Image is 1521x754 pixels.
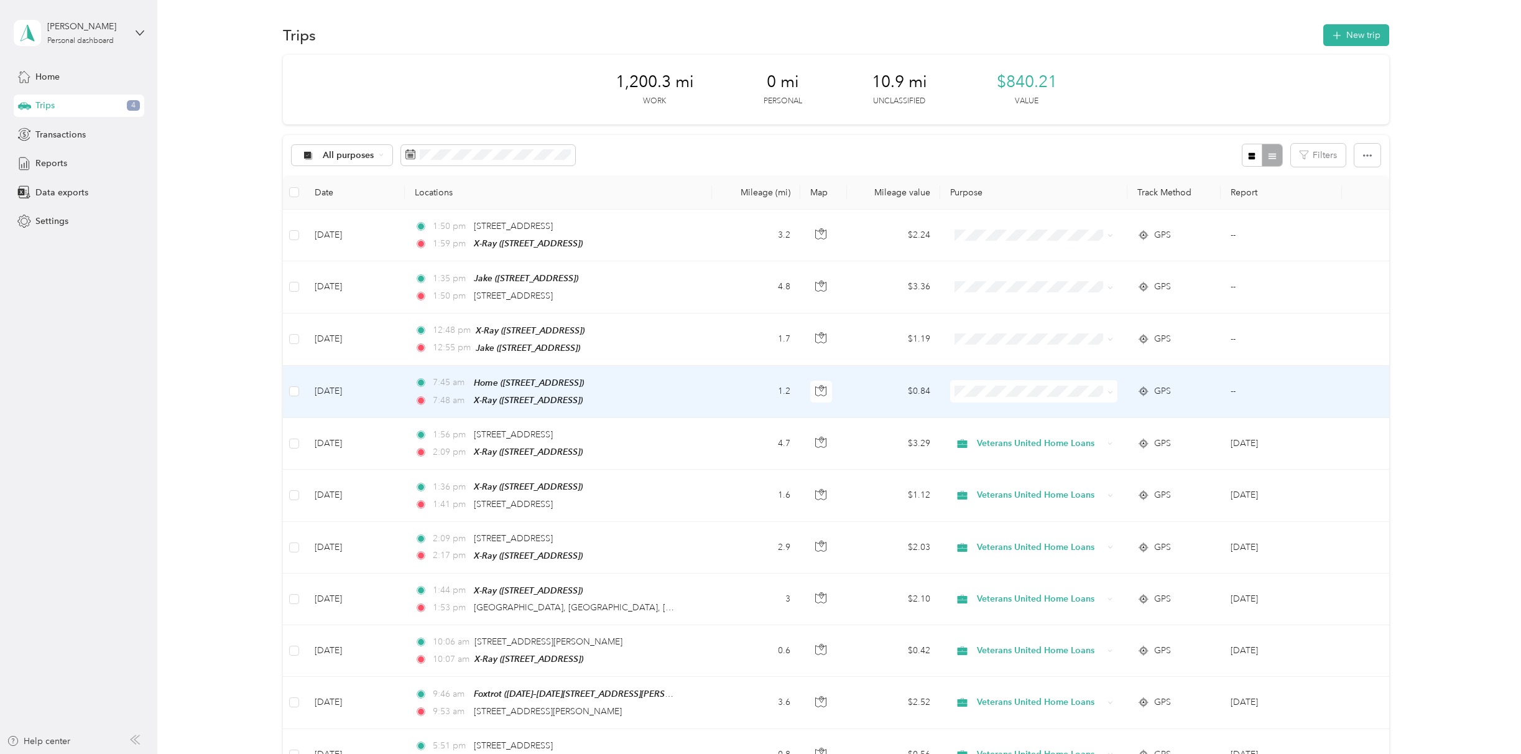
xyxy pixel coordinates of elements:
[1221,470,1342,521] td: Aug 2025
[1154,280,1171,294] span: GPS
[1154,228,1171,242] span: GPS
[1221,574,1342,625] td: Aug 2025
[474,482,583,491] span: X-Ray ([STREET_ADDRESS])
[847,418,940,470] td: $3.29
[977,541,1104,554] span: Veterans United Home Loans
[305,574,405,625] td: [DATE]
[1323,24,1389,46] button: New trip
[474,533,553,544] span: [STREET_ADDRESS]
[433,635,469,649] span: 10:06 am
[433,653,469,666] span: 10:07 am
[474,499,553,510] span: [STREET_ADDRESS]
[433,341,471,355] span: 12:55 pm
[433,237,468,251] span: 1:59 pm
[847,210,940,261] td: $2.24
[474,221,553,231] span: [STREET_ADDRESS]
[873,96,925,107] p: Unclassified
[1291,144,1346,167] button: Filters
[305,522,405,574] td: [DATE]
[305,366,405,418] td: [DATE]
[847,574,940,625] td: $2.10
[35,70,60,83] span: Home
[1154,384,1171,398] span: GPS
[474,585,583,595] span: X-Ray ([STREET_ADDRESS])
[474,602,752,613] span: [GEOGRAPHIC_DATA], [GEOGRAPHIC_DATA], [GEOGRAPHIC_DATA]
[1127,175,1221,210] th: Track Method
[305,210,405,261] td: [DATE]
[35,215,68,228] span: Settings
[433,428,468,442] span: 1:56 pm
[476,343,580,353] span: Jake ([STREET_ADDRESS])
[800,175,847,210] th: Map
[433,220,468,233] span: 1:50 pm
[977,644,1104,658] span: Veterans United Home Loans
[433,739,468,753] span: 5:51 pm
[712,314,800,366] td: 1.7
[940,175,1127,210] th: Purpose
[35,186,88,199] span: Data exports
[35,157,67,170] span: Reports
[712,175,800,210] th: Mileage (mi)
[767,72,799,92] span: 0 mi
[977,592,1104,606] span: Veterans United Home Loans
[474,291,553,301] span: [STREET_ADDRESS]
[433,687,468,701] span: 9:46 am
[1221,418,1342,470] td: Aug 2025
[305,470,405,521] td: [DATE]
[7,735,70,748] button: Help center
[305,677,405,728] td: [DATE]
[47,37,114,45] div: Personal dashboard
[847,470,940,521] td: $1.12
[433,584,468,597] span: 1:44 pm
[433,601,468,615] span: 1:53 pm
[1221,261,1342,313] td: --
[433,445,468,459] span: 2:09 pm
[433,549,468,562] span: 2:17 pm
[305,175,405,210] th: Date
[712,574,800,625] td: 3
[712,677,800,728] td: 3.6
[712,522,800,574] td: 2.9
[283,29,316,42] h1: Trips
[977,437,1104,450] span: Veterans United Home Loans
[474,551,583,561] span: X-Ray ([STREET_ADDRESS])
[1154,332,1171,346] span: GPS
[1154,592,1171,606] span: GPS
[1221,522,1342,574] td: Aug 2025
[872,72,927,92] span: 10.9 mi
[474,378,584,388] span: Home ([STREET_ADDRESS])
[474,395,583,405] span: X-Ray ([STREET_ADDRESS])
[305,625,405,677] td: [DATE]
[712,366,800,418] td: 1.2
[323,151,374,160] span: All purposes
[47,20,125,33] div: [PERSON_NAME]
[712,210,800,261] td: 3.2
[474,654,583,664] span: X-Ray ([STREET_ADDRESS])
[35,99,55,112] span: Trips
[847,677,940,728] td: $2.52
[1221,314,1342,366] td: --
[433,532,468,546] span: 2:09 pm
[1154,488,1171,502] span: GPS
[977,488,1104,502] span: Veterans United Home Loans
[977,696,1104,709] span: Veterans United Home Loans
[433,376,468,389] span: 7:45 am
[474,689,714,699] span: Foxtrot ([DATE]–[DATE][STREET_ADDRESS][PERSON_NAME])
[1451,684,1521,754] iframe: Everlance-gr Chat Button Frame
[1221,366,1342,418] td: --
[616,72,694,92] span: 1,200.3 mi
[433,498,468,511] span: 1:41 pm
[1015,96,1038,107] p: Value
[847,261,940,313] td: $3.36
[1154,644,1171,658] span: GPS
[1154,696,1171,709] span: GPS
[35,128,86,141] span: Transactions
[474,447,583,457] span: X-Ray ([STREET_ADDRESS])
[712,625,800,677] td: 0.6
[997,72,1057,92] span: $840.21
[305,261,405,313] td: [DATE]
[847,175,940,210] th: Mileage value
[764,96,802,107] p: Personal
[1221,625,1342,677] td: Aug 2025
